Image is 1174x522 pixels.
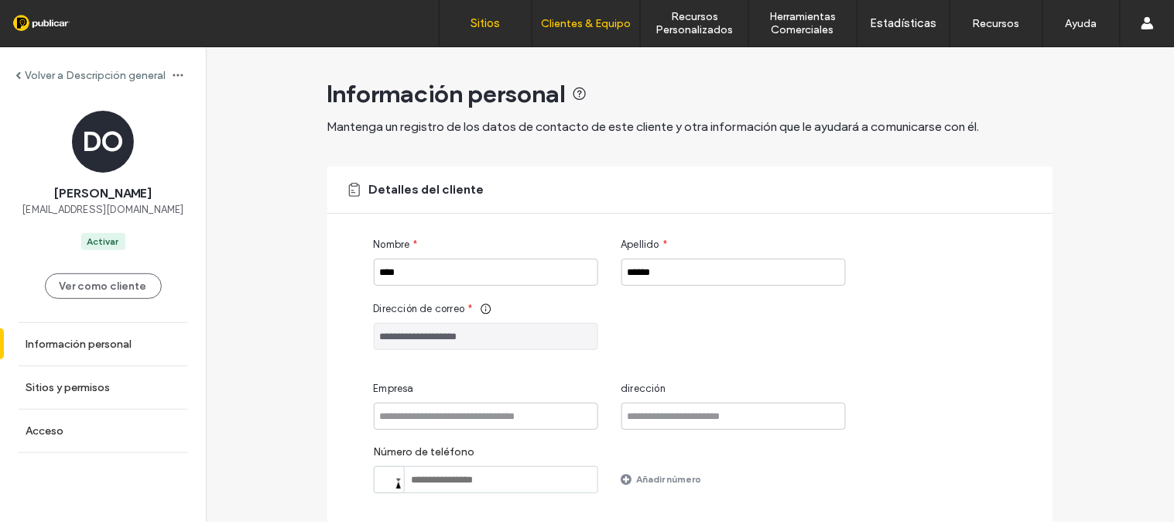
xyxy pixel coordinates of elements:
[369,181,484,198] span: Detalles del cliente
[641,10,748,36] label: Recursos Personalizados
[72,111,134,173] div: DO
[621,237,660,252] span: Apellido
[471,16,501,30] label: Sitios
[973,17,1020,30] label: Recursos
[542,17,631,30] label: Clientes & Equipo
[374,445,598,466] label: Número de teléfono
[374,381,414,397] span: Empresa
[621,259,846,286] input: Apellido
[871,16,937,30] label: Estadísticas
[374,259,598,286] input: Nombre
[621,381,666,397] span: dirección
[22,202,184,218] span: [EMAIL_ADDRESS][DOMAIN_NAME]
[26,338,132,351] label: Información personal
[327,78,566,109] span: Información personal
[374,301,465,317] span: Dirección de correo
[26,381,110,394] label: Sitios y permisos
[621,403,846,430] input: dirección
[87,235,119,249] div: Activar
[749,10,857,36] label: Herramientas Comerciales
[374,323,598,350] input: Dirección de correo
[637,465,702,493] label: Añadir número
[374,237,410,252] span: Nombre
[26,424,63,438] label: Acceso
[33,11,76,25] span: Ayuda
[45,273,162,299] button: Ver como cliente
[1066,17,1097,30] label: Ayuda
[54,185,152,202] span: [PERSON_NAME]
[374,403,598,430] input: Empresa
[25,69,166,82] label: Volver a Descripción general
[327,119,980,134] span: Mantenga un registro de los datos de contacto de este cliente y otra información que le ayudará a...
